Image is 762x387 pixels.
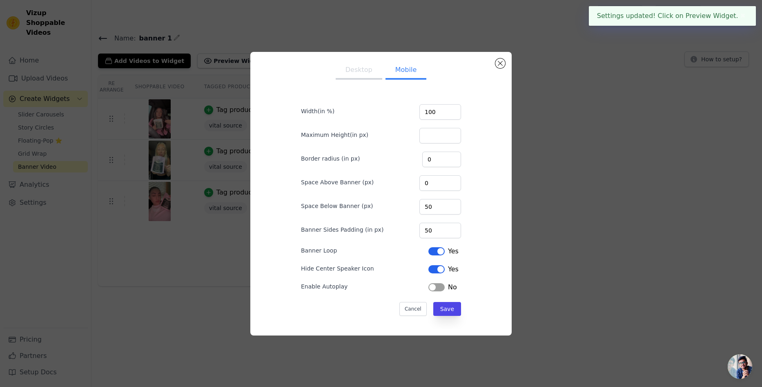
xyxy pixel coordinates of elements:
[301,154,360,163] label: Border radius (in px)
[301,264,374,273] label: Hide Center Speaker Icon
[448,246,459,256] span: Yes
[301,246,337,255] label: Banner Loop
[589,6,756,26] div: Settings updated! Click on Preview Widget.
[728,354,752,379] div: Açık sohbet
[433,302,461,316] button: Save
[301,107,334,115] label: Width(in %)
[301,131,368,139] label: Maximum Height(in px)
[738,11,748,21] button: Close
[301,226,383,234] label: Banner Sides Padding (in px)
[301,202,373,210] label: Space Below Banner (px)
[336,62,382,80] button: Desktop
[301,282,348,291] label: Enable Autoplay
[385,62,426,80] button: Mobile
[448,282,457,292] span: No
[495,58,505,68] button: Close modal
[399,302,427,316] button: Cancel
[448,264,459,274] span: Yes
[301,178,374,186] label: Space Above Banner (px)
